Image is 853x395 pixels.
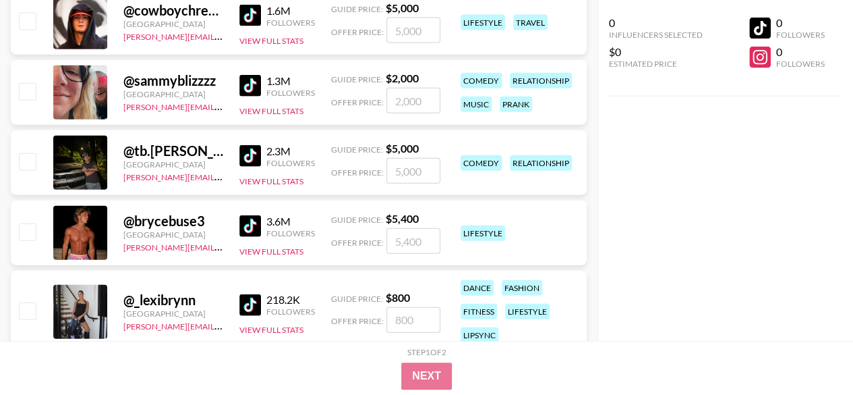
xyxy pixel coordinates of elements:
span: Guide Price: [331,74,383,84]
span: Guide Price: [331,4,383,14]
input: 5,000 [386,18,440,43]
div: lifestyle [461,15,505,30]
button: Next [401,363,452,390]
input: 5,400 [386,228,440,254]
strong: $ 5,400 [386,212,419,225]
iframe: Drift Widget Chat Controller [786,327,837,379]
div: 218.2K [266,293,315,307]
div: relationship [510,155,572,171]
div: 1.6M [266,4,315,18]
strong: $ 5,000 [386,1,419,14]
img: TikTok [239,75,261,97]
span: Offer Price: [331,167,384,178]
div: 0 [776,16,825,30]
div: @ sammyblizzzz [123,72,223,89]
span: Offer Price: [331,97,384,107]
div: 1.3M [266,74,315,88]
img: TikTok [239,215,261,237]
div: Followers [266,88,315,98]
div: @ cowboychreesh [123,2,223,19]
a: [PERSON_NAME][EMAIL_ADDRESS][DOMAIN_NAME] [123,169,323,182]
span: Guide Price: [331,215,383,225]
a: [PERSON_NAME][EMAIL_ADDRESS][DOMAIN_NAME] [123,29,323,42]
span: Offer Price: [331,316,384,326]
div: Influencers Selected [609,30,703,40]
div: Followers [266,307,315,317]
img: TikTok [239,294,261,316]
div: Followers [266,18,315,28]
div: fashion [502,280,542,296]
button: View Full Stats [239,36,303,46]
div: comedy [461,155,502,171]
div: [GEOGRAPHIC_DATA] [123,230,223,240]
div: Followers [776,59,825,69]
div: relationship [510,73,572,88]
div: [GEOGRAPHIC_DATA] [123,19,223,29]
div: lipsync [461,327,498,343]
div: @ brycebuse3 [123,213,223,230]
span: Guide Price: [331,294,383,304]
img: TikTok [239,145,261,167]
input: 5,000 [386,158,440,184]
a: [PERSON_NAME][EMAIL_ADDRESS][DOMAIN_NAME] [123,99,323,112]
span: Offer Price: [331,238,384,248]
button: View Full Stats [239,246,303,257]
div: [GEOGRAPHIC_DATA] [123,309,223,319]
button: View Full Stats [239,325,303,335]
div: prank [500,97,532,112]
div: 0 [609,16,703,30]
div: lifestyle [461,226,505,241]
div: lifestyle [505,304,550,319]
div: Step 1 of 2 [407,347,446,357]
strong: $ 2,000 [386,72,419,84]
a: [PERSON_NAME][EMAIL_ADDRESS][DOMAIN_NAME] [123,319,323,332]
div: @ _lexibrynn [123,292,223,309]
div: fitness [461,304,497,319]
div: Estimated Price [609,59,703,69]
input: 800 [386,307,440,333]
div: 3.6M [266,215,315,228]
strong: $ 800 [386,291,410,304]
div: 0 [776,45,825,59]
strong: $ 5,000 [386,142,419,155]
div: [GEOGRAPHIC_DATA] [123,159,223,169]
div: travel [513,15,548,30]
input: 2,000 [386,88,440,113]
div: dance [461,280,494,296]
img: TikTok [239,5,261,26]
div: @ tb.[PERSON_NAME] [123,142,223,159]
span: Guide Price: [331,144,383,155]
button: View Full Stats [239,176,303,186]
button: View Full Stats [239,106,303,116]
div: Followers [266,158,315,168]
div: comedy [461,73,502,88]
div: Followers [776,30,825,40]
a: [PERSON_NAME][EMAIL_ADDRESS][DOMAIN_NAME] [123,240,323,253]
div: 2.3M [266,144,315,158]
div: [GEOGRAPHIC_DATA] [123,89,223,99]
span: Offer Price: [331,27,384,37]
div: music [461,97,492,112]
div: $0 [609,45,703,59]
div: Followers [266,228,315,238]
